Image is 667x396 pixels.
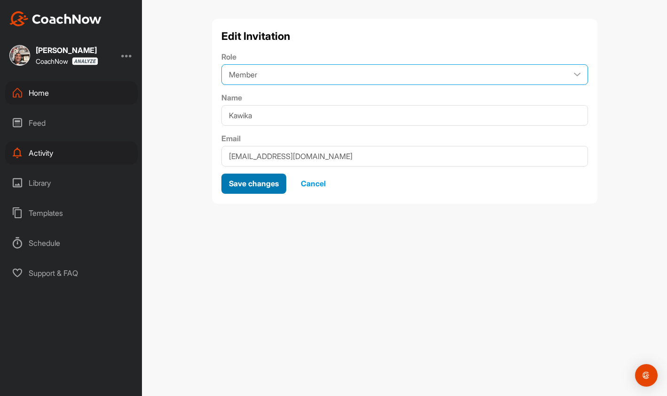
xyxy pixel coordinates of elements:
div: Library [5,171,138,195]
input: Name [221,105,588,126]
span: Cancel [301,179,326,188]
label: Email [221,133,588,144]
div: Open Intercom Messenger [635,364,658,387]
div: Feed [5,111,138,135]
button: Save changes [221,174,286,194]
div: Activity [5,141,138,165]
div: Home [5,81,138,105]
div: Support & FAQ [5,261,138,285]
div: [PERSON_NAME] [36,46,98,54]
span: Save changes [229,179,279,188]
h1: Edit Invitation [221,28,588,44]
input: Email [221,146,588,167]
div: CoachNow [36,57,98,65]
button: Cancel [293,174,333,194]
label: Role [221,51,588,62]
div: Schedule [5,231,138,255]
img: square_9cb084cafa294668138c9a3cfcfb073a.jpg [9,45,30,66]
img: CoachNow analyze [72,57,98,65]
label: Name [221,92,588,103]
div: Templates [5,201,138,225]
img: CoachNow [9,11,102,26]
